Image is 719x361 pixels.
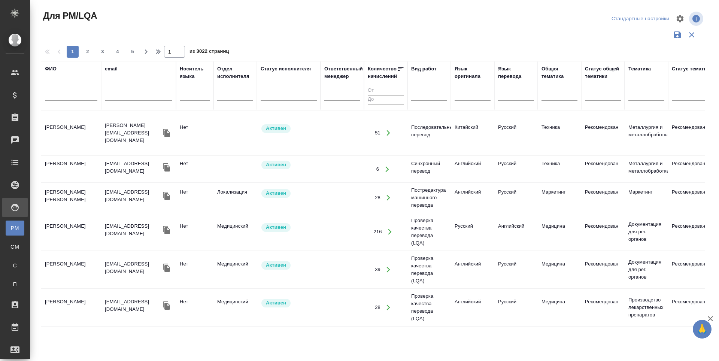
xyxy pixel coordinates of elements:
td: [PERSON_NAME] [41,257,101,283]
span: CM [9,243,21,251]
div: Статус исполнителя [261,65,311,73]
td: [PERSON_NAME] [41,120,101,146]
td: Нет [176,185,213,211]
p: Активен [266,299,286,307]
td: Локализация [213,185,257,211]
span: Настроить таблицу [671,10,689,28]
td: Проверка качества перевода (LQA) [407,213,451,251]
td: Рекомендован [581,294,625,321]
td: Проверка качества перевода (LQA) [407,251,451,288]
button: 5 [127,46,139,58]
div: Тематика [628,65,651,73]
p: Активен [266,261,286,269]
td: Нет [176,156,213,182]
p: [PERSON_NAME][EMAIL_ADDRESS][DOMAIN_NAME] [105,122,161,144]
div: Отдел исполнителя [217,65,253,80]
p: Активен [266,161,286,169]
div: Общая тематика [541,65,577,80]
p: [EMAIL_ADDRESS][DOMAIN_NAME] [105,160,161,175]
button: Открыть работы [381,300,396,315]
td: Медицина [538,294,581,321]
div: Рядовой исполнитель: назначай с учетом рейтинга [261,222,317,233]
input: До [368,95,404,104]
div: Рядовой исполнитель: назначай с учетом рейтинга [261,260,317,270]
td: Синхронный перевод [407,156,451,182]
p: [EMAIL_ADDRESS][DOMAIN_NAME] [105,222,161,237]
span: С [9,262,21,269]
div: 216 [373,228,382,236]
td: Медицинский [213,257,257,283]
span: Для PM/LQA [41,10,97,22]
button: 3 [97,46,109,58]
td: Постредактура машинного перевода [407,183,451,213]
a: П [6,277,24,292]
td: Металлургия и металлобработка [625,120,668,146]
td: Производство лекарственных препаратов [625,292,668,322]
span: П [9,280,21,288]
a: С [6,258,24,273]
td: Рекомендован [581,219,625,245]
div: 51 [375,129,380,137]
td: Маркетинг [538,185,581,211]
button: Скопировать [161,190,172,201]
button: Сохранить фильтры [670,28,685,42]
p: [EMAIL_ADDRESS][DOMAIN_NAME] [105,188,161,203]
input: От [368,86,404,95]
td: Медицина [538,257,581,283]
div: Язык оригинала [455,65,491,80]
td: Нет [176,257,213,283]
td: [PERSON_NAME] [41,294,101,321]
td: Рекомендован [581,120,625,146]
button: Скопировать [161,300,172,311]
span: 5 [127,48,139,55]
button: Открыть работы [379,161,395,177]
td: Русский [451,219,494,245]
td: Техника [538,120,581,146]
td: Медицина [538,219,581,245]
td: Русский [494,294,538,321]
div: Рядовой исполнитель: назначай с учетом рейтинга [261,298,317,308]
div: 28 [375,304,380,311]
td: Медицинский [213,219,257,245]
td: Рекомендован [581,257,625,283]
div: Рядовой исполнитель: назначай с учетом рейтинга [261,188,317,198]
td: Нет [176,219,213,245]
div: Рядовой исполнитель: назначай с учетом рейтинга [261,124,317,134]
div: Количество начислений [368,65,397,80]
button: 🙏 [693,320,712,339]
td: Рекомендован [581,185,625,211]
div: Ответственный менеджер [324,65,363,80]
p: Активен [266,189,286,197]
td: Английский [494,219,538,245]
td: Английский [451,257,494,283]
button: Скопировать [161,127,172,139]
div: Статус общей тематики [585,65,621,80]
td: Нет [176,120,213,146]
button: Открыть работы [381,262,396,277]
a: PM [6,221,24,236]
div: 28 [375,194,380,201]
button: Открыть работы [381,190,396,206]
td: Английский [451,294,494,321]
div: Язык перевода [498,65,534,80]
span: 🙏 [696,321,709,337]
td: Документация для рег. органов [625,255,668,285]
button: Скопировать [161,162,172,173]
span: 2 [82,48,94,55]
button: 4 [112,46,124,58]
button: Сбросить фильтры [685,28,699,42]
p: Активен [266,224,286,231]
button: Открыть работы [382,224,398,240]
td: Металлургия и металлобработка [625,156,668,182]
td: Нет [176,294,213,321]
td: [PERSON_NAME] [41,219,101,245]
p: [EMAIL_ADDRESS][DOMAIN_NAME] [105,260,161,275]
div: ФИО [45,65,57,73]
span: 4 [112,48,124,55]
div: email [105,65,118,73]
span: из 3022 страниц [189,47,229,58]
button: Скопировать [161,262,172,273]
div: split button [610,13,671,25]
div: Рядовой исполнитель: назначай с учетом рейтинга [261,160,317,170]
div: 39 [375,266,380,273]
